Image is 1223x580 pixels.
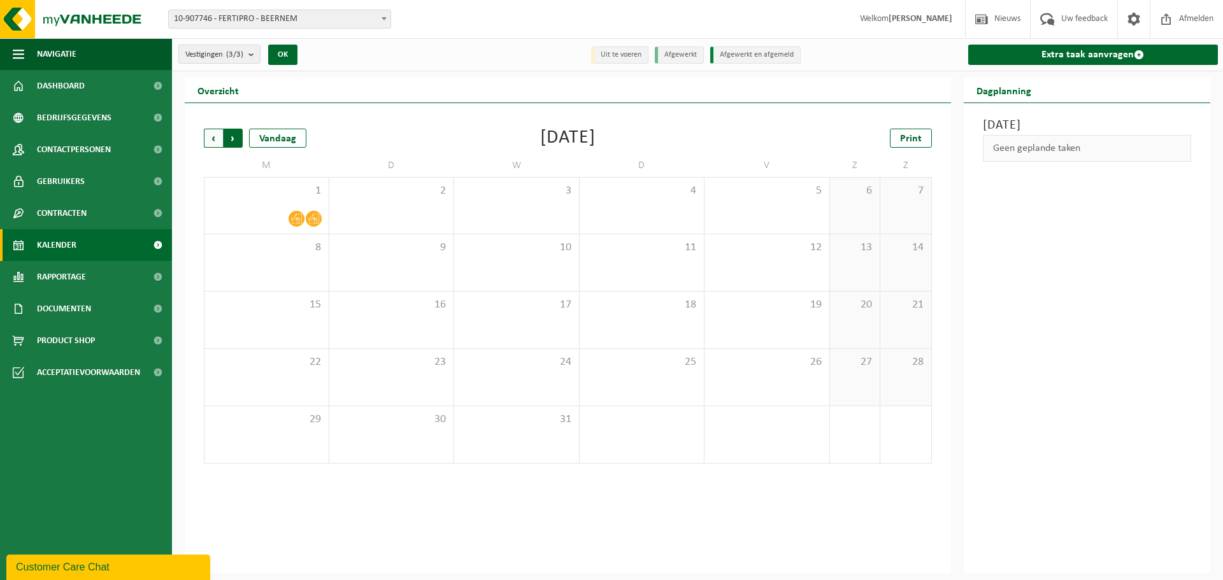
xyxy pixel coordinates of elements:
[37,261,86,293] span: Rapportage
[185,45,243,64] span: Vestigingen
[37,134,111,166] span: Contactpersonen
[336,298,448,312] span: 16
[211,184,322,198] span: 1
[586,184,698,198] span: 4
[704,154,830,177] td: V
[461,184,573,198] span: 3
[37,357,140,388] span: Acceptatievoorwaarden
[336,184,448,198] span: 2
[461,241,573,255] span: 10
[591,46,648,64] li: Uit te voeren
[836,298,874,312] span: 20
[211,413,322,427] span: 29
[204,129,223,148] span: Vorige
[711,355,823,369] span: 26
[586,355,698,369] span: 25
[224,129,243,148] span: Volgende
[964,78,1044,103] h2: Dagplanning
[336,241,448,255] span: 9
[211,241,322,255] span: 8
[586,241,698,255] span: 11
[37,325,95,357] span: Product Shop
[836,355,874,369] span: 27
[211,355,322,369] span: 22
[336,413,448,427] span: 30
[461,298,573,312] span: 17
[454,154,580,177] td: W
[168,10,391,29] span: 10-907746 - FERTIPRO - BEERNEM
[37,197,87,229] span: Contracten
[185,78,252,103] h2: Overzicht
[836,241,874,255] span: 13
[37,38,76,70] span: Navigatie
[169,10,390,28] span: 10-907746 - FERTIPRO - BEERNEM
[983,116,1192,135] h3: [DATE]
[461,355,573,369] span: 24
[37,166,85,197] span: Gebruikers
[655,46,704,64] li: Afgewerkt
[890,129,932,148] a: Print
[329,154,455,177] td: D
[710,46,801,64] li: Afgewerkt en afgemeld
[6,552,213,580] iframe: chat widget
[711,241,823,255] span: 12
[226,50,243,59] count: (3/3)
[249,129,306,148] div: Vandaag
[586,298,698,312] span: 18
[37,229,76,261] span: Kalender
[37,70,85,102] span: Dashboard
[178,45,261,64] button: Vestigingen(3/3)
[204,154,329,177] td: M
[711,298,823,312] span: 19
[880,154,931,177] td: Z
[887,241,924,255] span: 14
[268,45,297,65] button: OK
[336,355,448,369] span: 23
[836,184,874,198] span: 6
[887,355,924,369] span: 28
[37,293,91,325] span: Documenten
[900,134,922,144] span: Print
[887,184,924,198] span: 7
[983,135,1192,162] div: Geen geplande taken
[540,129,596,148] div: [DATE]
[887,298,924,312] span: 21
[580,154,705,177] td: D
[711,184,823,198] span: 5
[211,298,322,312] span: 15
[968,45,1219,65] a: Extra taak aanvragen
[889,14,952,24] strong: [PERSON_NAME]
[37,102,111,134] span: Bedrijfsgegevens
[830,154,881,177] td: Z
[461,413,573,427] span: 31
